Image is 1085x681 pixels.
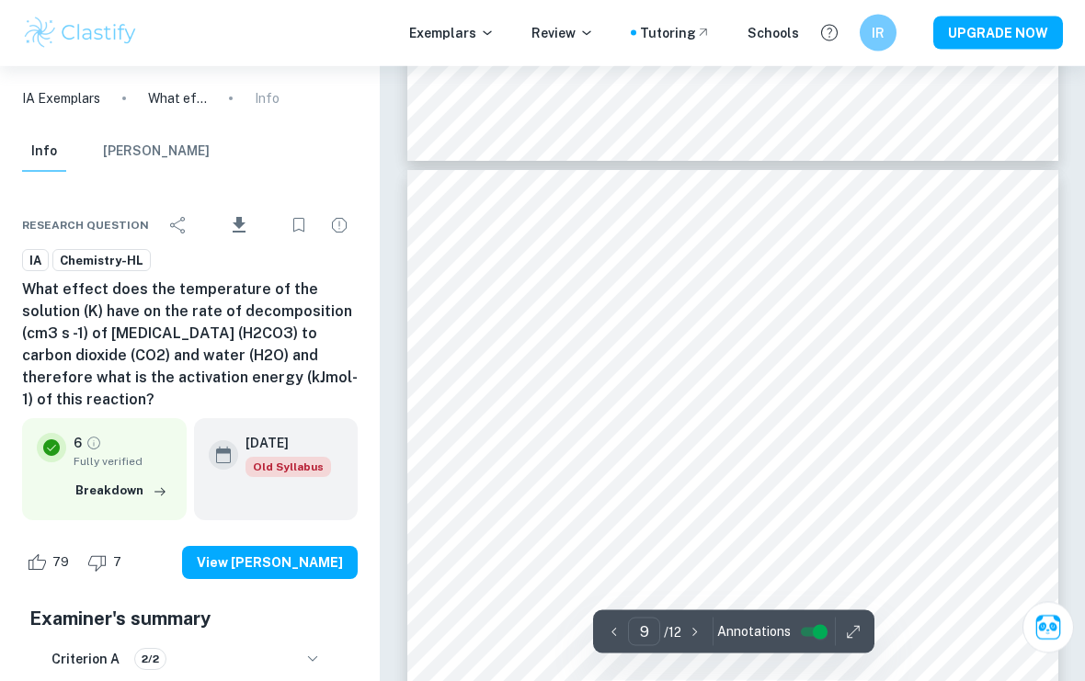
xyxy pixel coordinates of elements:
[23,252,48,270] span: IA
[22,278,358,411] h6: What effect does the temperature of the solution (K) have on the rate of decomposition (cm3 s -1)...
[868,23,889,43] h6: IR
[51,649,120,669] h6: Criterion A
[814,17,845,49] button: Help and Feedback
[22,217,149,233] span: Research question
[246,433,316,453] h6: [DATE]
[321,207,358,244] div: Report issue
[246,457,331,477] div: Starting from the May 2025 session, the Chemistry IA requirements have changed. It's OK to refer ...
[409,23,495,43] p: Exemplars
[640,23,711,43] a: Tutoring
[86,435,102,451] a: Grade fully verified
[22,131,66,172] button: Info
[200,201,277,249] div: Download
[22,548,79,577] div: Like
[29,605,350,632] h5: Examiner's summary
[148,88,207,108] p: What effect does the temperature of the solution (K) have on the rate of decomposition (cm3 s -1)...
[83,548,131,577] div: Dislike
[135,651,166,667] span: 2/2
[182,546,358,579] button: View [PERSON_NAME]
[71,477,172,505] button: Breakdown
[933,17,1063,50] button: UPGRADE NOW
[53,252,150,270] span: Chemistry-HL
[74,453,172,470] span: Fully verified
[748,23,799,43] a: Schools
[103,553,131,572] span: 7
[22,249,49,272] a: IA
[246,457,331,477] span: Old Syllabus
[860,15,897,51] button: IR
[52,249,151,272] a: Chemistry-HL
[280,207,317,244] div: Bookmark
[531,23,594,43] p: Review
[717,622,791,641] span: Annotations
[160,207,197,244] div: Share
[42,553,79,572] span: 79
[22,88,100,108] a: IA Exemplars
[664,622,681,642] p: / 12
[103,131,210,172] button: [PERSON_NAME]
[1022,602,1074,653] button: Ask Clai
[22,15,139,51] img: Clastify logo
[255,88,280,108] p: Info
[74,433,82,453] p: 6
